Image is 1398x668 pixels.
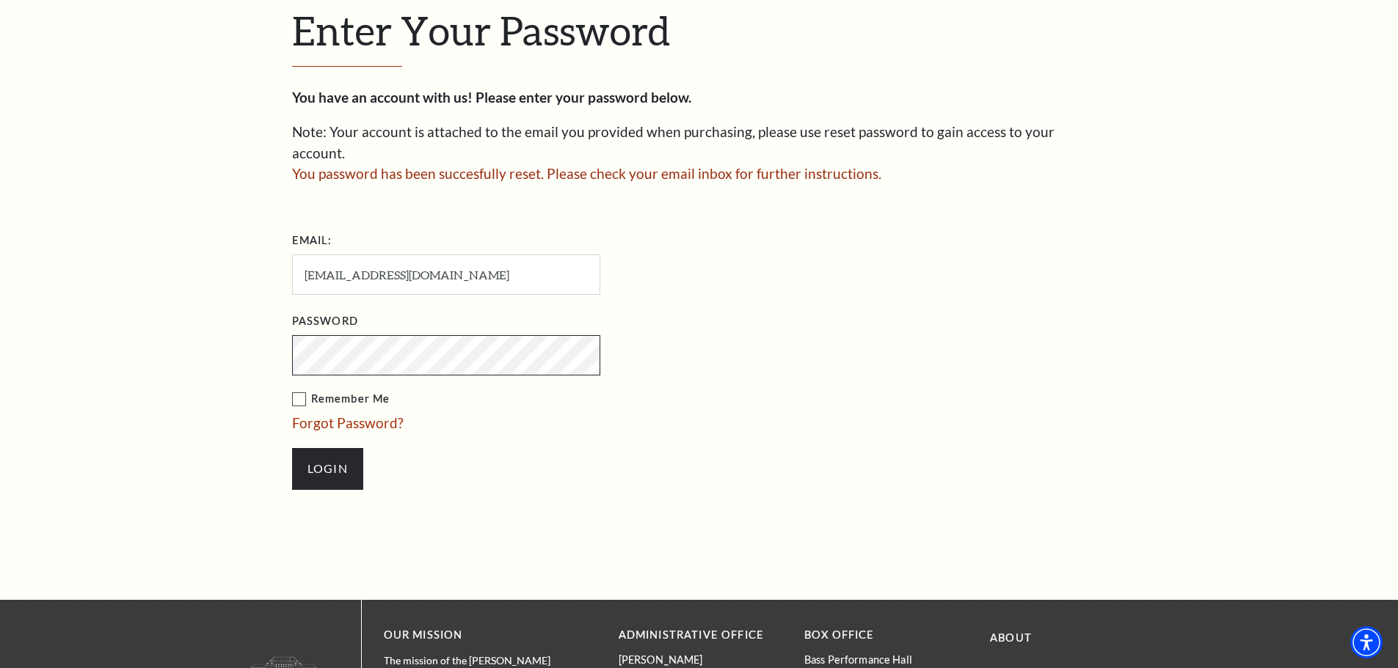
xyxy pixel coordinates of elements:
strong: Please enter your password below. [476,89,691,106]
p: Administrative Office [619,626,782,645]
div: Accessibility Menu [1350,626,1383,658]
input: Submit button [292,448,363,489]
label: Remember Me [292,390,747,408]
p: Bass Performance Hall [804,653,968,666]
a: Forgot Password? [292,414,404,431]
input: Required [292,254,600,295]
label: Email: [292,232,332,250]
p: BOX OFFICE [804,626,968,645]
span: You password has been succesfully reset. Please check your email inbox for further instructions. [292,165,881,182]
p: OUR MISSION [384,626,567,645]
strong: You have an account with us! [292,89,473,106]
span: Enter Your Password [292,7,670,54]
label: Password [292,312,358,331]
a: About [990,631,1032,644]
p: Note: Your account is attached to the email you provided when purchasing, please use reset passwo... [292,122,1107,164]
